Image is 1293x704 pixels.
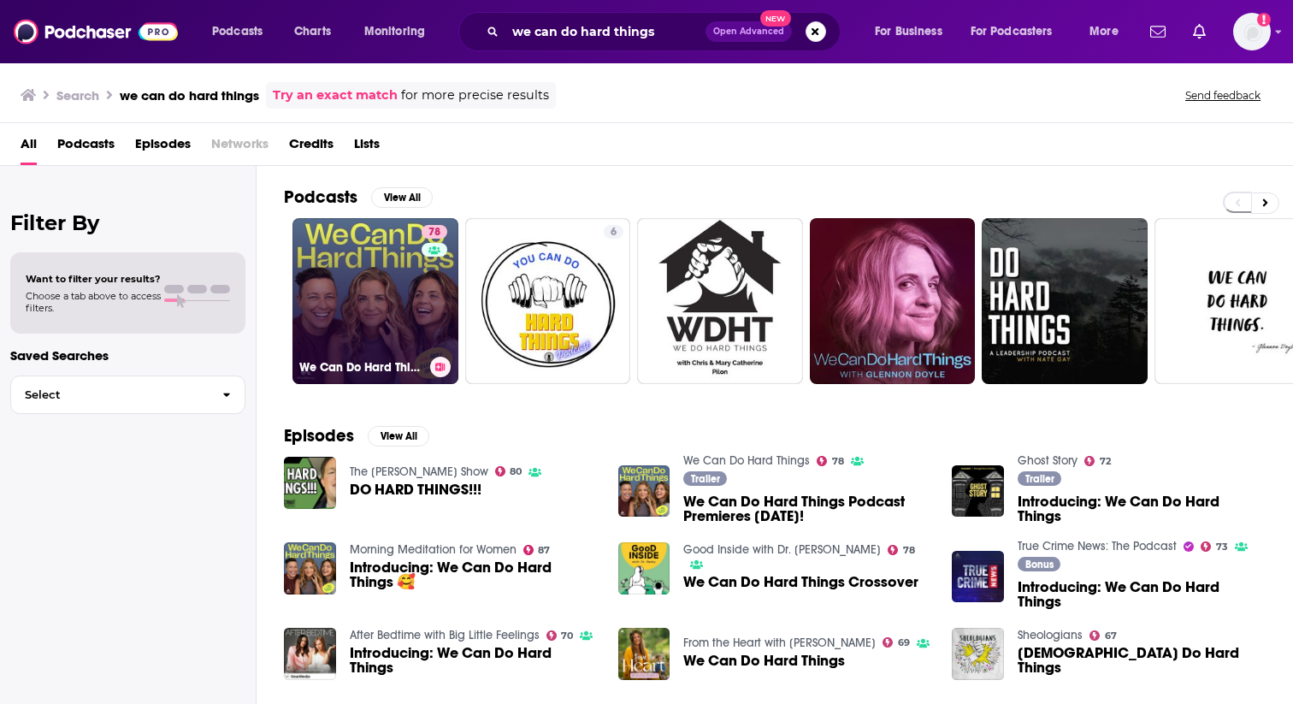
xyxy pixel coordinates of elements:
[618,628,670,680] img: We Can Do Hard Things
[283,18,341,45] a: Charts
[284,425,429,447] a: EpisodesView All
[561,632,573,640] span: 70
[888,545,915,555] a: 78
[523,545,551,555] a: 87
[10,376,245,414] button: Select
[284,186,433,208] a: PodcastsView All
[10,347,245,364] p: Saved Searches
[683,636,876,650] a: From the Heart with Rachel Brathen
[350,646,598,675] a: Introducing: We Can Do Hard Things
[713,27,784,36] span: Open Advanced
[57,130,115,165] a: Podcasts
[903,547,915,554] span: 78
[538,547,550,554] span: 87
[428,224,440,241] span: 78
[299,360,423,375] h3: We Can Do Hard Things
[294,20,331,44] span: Charts
[1233,13,1271,50] img: User Profile
[212,20,263,44] span: Podcasts
[604,225,623,239] a: 6
[354,130,380,165] a: Lists
[1025,559,1054,570] span: Bonus
[959,18,1077,45] button: open menu
[1018,646,1266,675] span: [DEMOGRAPHIC_DATA] Do Hard Things
[1257,13,1271,27] svg: Add a profile image
[11,389,209,400] span: Select
[284,186,357,208] h2: Podcasts
[475,12,857,51] div: Search podcasts, credits, & more...
[618,465,670,518] a: We Can Do Hard Things Podcast Premieres Tuesday, May 11th!
[56,87,99,104] h3: Search
[706,21,792,42] button: Open AdvancedNew
[683,575,918,589] a: We Can Do Hard Things Crossover
[401,86,549,105] span: for more precise results
[211,130,269,165] span: Networks
[200,18,285,45] button: open menu
[683,494,931,524] a: We Can Do Hard Things Podcast Premieres Tuesday, May 11th!
[971,20,1053,44] span: For Podcasters
[1089,20,1119,44] span: More
[1089,630,1117,641] a: 67
[350,560,598,589] a: Introducing: We Can Do Hard Things 🥰
[1084,456,1111,466] a: 72
[284,457,336,509] img: DO HARD THINGS!!!
[284,542,336,595] img: Introducing: We Can Do Hard Things 🥰
[691,474,720,484] span: Trailer
[952,628,1004,680] img: Christians Do Hard Things
[1100,458,1111,465] span: 72
[683,654,845,668] a: We Can Do Hard Things
[898,639,910,647] span: 69
[289,130,334,165] a: Credits
[284,425,354,447] h2: Episodes
[352,18,447,45] button: open menu
[1018,580,1266,609] a: Introducing: We Can Do Hard Things
[1233,13,1271,50] button: Show profile menu
[1025,474,1054,484] span: Trailer
[611,224,617,241] span: 6
[1018,539,1177,553] a: True Crime News: The Podcast
[284,628,336,680] img: Introducing: We Can Do Hard Things
[422,225,447,239] a: 78
[495,466,523,476] a: 80
[21,130,37,165] span: All
[1018,494,1266,524] a: Introducing: We Can Do Hard Things
[1018,646,1266,675] a: Christians Do Hard Things
[350,464,488,479] a: The Russell Brunson Show
[683,542,881,557] a: Good Inside with Dr. Becky
[875,20,942,44] span: For Business
[14,15,178,48] img: Podchaser - Follow, Share and Rate Podcasts
[618,542,670,595] img: We Can Do Hard Things Crossover
[510,468,522,476] span: 80
[832,458,844,465] span: 78
[546,630,574,641] a: 70
[1186,17,1213,46] a: Show notifications dropdown
[350,482,481,497] a: DO HARD THINGS!!!
[371,187,433,208] button: View All
[465,218,631,384] a: 6
[26,290,161,314] span: Choose a tab above to access filters.
[817,456,844,466] a: 78
[1143,17,1172,46] a: Show notifications dropdown
[952,465,1004,518] img: Introducing: We Can Do Hard Things
[952,551,1004,603] img: Introducing: We Can Do Hard Things
[1216,543,1228,551] span: 73
[683,494,931,524] span: We Can Do Hard Things Podcast Premieres [DATE]!
[135,130,191,165] a: Episodes
[863,18,964,45] button: open menu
